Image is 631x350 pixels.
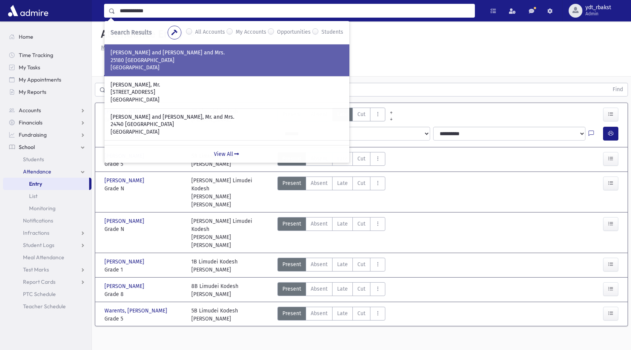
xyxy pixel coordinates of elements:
[608,83,628,96] button: Find
[3,288,91,300] a: PTC Schedule
[23,254,64,261] span: Meal Attendance
[357,110,365,118] span: Cut
[3,276,91,288] a: Report Cards
[282,260,301,268] span: Present
[277,258,385,274] div: AttTypes
[3,227,91,239] a: Infractions
[111,57,343,64] p: 25180 [GEOGRAPHIC_DATA]
[29,205,55,212] span: Monitoring
[337,285,348,293] span: Late
[3,190,91,202] a: List
[23,229,49,236] span: Infractions
[23,217,53,224] span: Notifications
[104,315,184,323] span: Grade 5
[3,300,91,312] a: Teacher Schedule
[357,285,365,293] span: Cut
[277,282,385,298] div: AttTypes
[111,49,343,57] p: [PERSON_NAME] and [PERSON_NAME] and Mrs.
[3,104,91,116] a: Accounts
[104,160,184,168] span: Grade 5
[29,180,42,187] span: Entry
[3,61,91,74] a: My Tasks
[311,309,328,317] span: Absent
[111,121,343,128] p: 24740 [GEOGRAPHIC_DATA]
[357,155,365,163] span: Cut
[191,177,271,209] div: [PERSON_NAME] Limudei Kodesh [PERSON_NAME] [PERSON_NAME]
[104,185,184,193] span: Grade N
[104,55,131,76] a: Single
[321,28,343,37] label: Students
[3,214,91,227] a: Notifications
[3,202,91,214] a: Monitoring
[111,81,343,89] p: [PERSON_NAME], Mr.
[282,220,301,228] span: Present
[19,131,47,138] span: Fundraising
[337,220,348,228] span: Late
[311,285,328,293] span: Absent
[19,119,42,126] span: Financials
[3,141,91,153] a: School
[277,307,385,323] div: AttTypes
[282,309,301,317] span: Present
[19,64,40,71] span: My Tasks
[277,28,311,37] label: Opportunities
[111,128,343,136] p: [GEOGRAPHIC_DATA]
[337,260,348,268] span: Late
[585,5,611,11] span: ydt_rbakst
[191,258,238,274] div: 1B Limudei Kodesh [PERSON_NAME]
[357,260,365,268] span: Cut
[19,76,61,83] span: My Appointments
[104,258,146,266] span: [PERSON_NAME]
[23,156,44,163] span: Students
[585,11,611,17] span: Admin
[23,266,49,273] span: Test Marks
[3,153,91,165] a: Students
[195,28,225,37] label: All Accounts
[104,307,169,315] span: Warents, [PERSON_NAME]
[19,88,46,95] span: My Reports
[23,242,54,249] span: Student Logs
[98,44,168,51] a: Missing Attendance History
[3,86,91,98] a: My Reports
[104,266,184,274] span: Grade 1
[3,31,91,43] a: Home
[23,168,51,175] span: Attendance
[282,285,301,293] span: Present
[337,309,348,317] span: Late
[311,220,328,228] span: Absent
[104,225,184,233] span: Grade N
[101,44,168,51] u: Missing Attendance History
[311,179,328,187] span: Absent
[6,3,50,18] img: AdmirePro
[191,307,238,323] div: 5B Limudei Kodesh [PERSON_NAME]
[3,178,89,190] a: Entry
[357,309,365,317] span: Cut
[282,179,301,187] span: Present
[98,28,183,41] h5: Attendance Entry
[111,88,343,96] p: [STREET_ADDRESS]
[104,282,146,290] span: [PERSON_NAME]
[115,4,474,18] input: Search
[29,193,38,200] span: List
[3,239,91,251] a: Student Logs
[3,49,91,61] a: Time Tracking
[104,177,146,185] span: [PERSON_NAME]
[23,291,56,298] span: PTC Schedule
[111,96,343,104] p: [GEOGRAPHIC_DATA]
[19,33,33,40] span: Home
[19,107,41,114] span: Accounts
[311,260,328,268] span: Absent
[191,217,271,249] div: [PERSON_NAME] Limudei Kodesh [PERSON_NAME] [PERSON_NAME]
[23,278,55,285] span: Report Cards
[3,74,91,86] a: My Appointments
[191,282,238,298] div: 8B Limudei Kodesh [PERSON_NAME]
[104,290,184,298] span: Grade 8
[111,29,152,36] span: Search Results
[3,116,91,129] a: Financials
[19,52,53,59] span: Time Tracking
[111,113,343,121] p: [PERSON_NAME] and [PERSON_NAME], Mr. and Mrs.
[104,145,349,163] a: View All
[111,64,343,72] p: [GEOGRAPHIC_DATA]
[277,177,385,209] div: AttTypes
[3,251,91,263] a: Meal Attendance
